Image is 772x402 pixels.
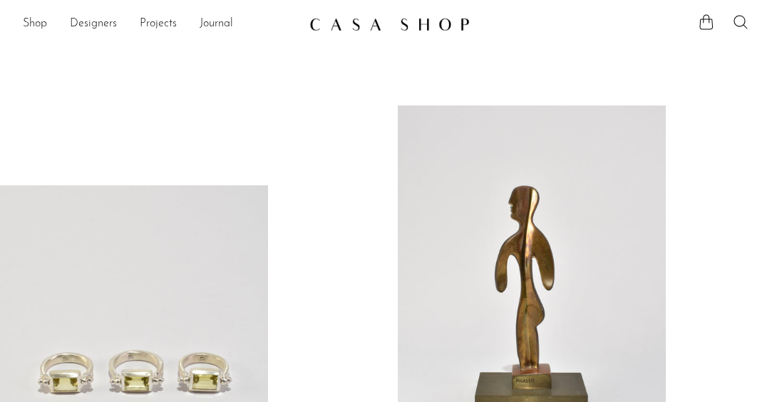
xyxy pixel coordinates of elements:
[200,15,233,33] a: Journal
[23,12,298,36] nav: Desktop navigation
[70,15,117,33] a: Designers
[140,15,177,33] a: Projects
[23,15,47,33] a: Shop
[23,12,298,36] ul: NEW HEADER MENU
